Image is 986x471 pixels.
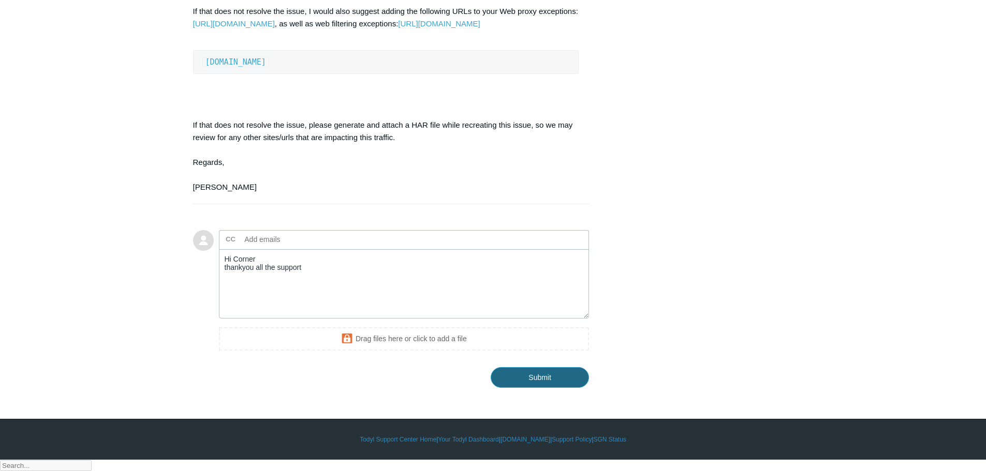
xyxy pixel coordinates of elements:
a: [DOMAIN_NAME] [205,57,266,67]
div: | | | | [193,435,793,444]
a: Your Todyl Dashboard [438,435,498,444]
input: Add emails [241,232,352,247]
a: Support Policy [552,435,592,444]
a: Todyl Support Center Home [360,435,436,444]
a: [DOMAIN_NAME] [501,435,550,444]
a: [URL][DOMAIN_NAME] [193,19,275,28]
textarea: Add your reply [219,249,590,319]
label: CC [226,232,236,247]
a: SGN Status [594,435,626,444]
a: [URL][DOMAIN_NAME] [398,19,480,28]
input: Submit [491,367,589,388]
